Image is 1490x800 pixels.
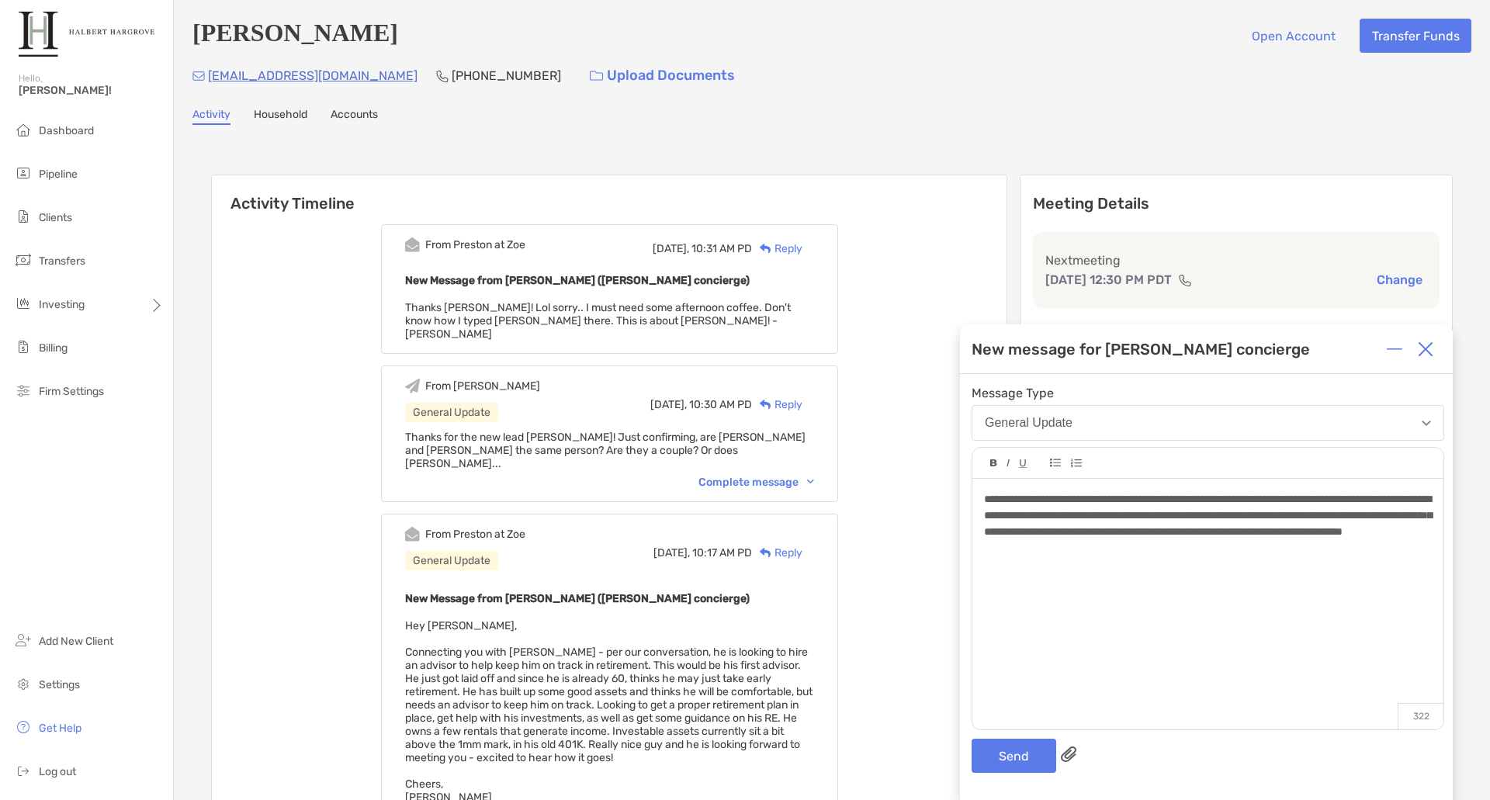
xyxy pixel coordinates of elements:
[19,6,154,62] img: Zoe Logo
[1045,251,1427,270] p: Next meeting
[972,405,1444,441] button: General Update
[1019,459,1027,468] img: Editor control icon
[425,379,540,393] div: From [PERSON_NAME]
[1033,194,1440,213] p: Meeting Details
[436,70,449,82] img: Phone Icon
[405,379,420,393] img: Event icon
[39,211,72,224] span: Clients
[405,592,750,605] b: New Message from [PERSON_NAME] ([PERSON_NAME] concierge)
[14,631,33,649] img: add_new_client icon
[425,238,525,251] div: From Preston at Zoe
[1418,341,1433,357] img: Close
[1178,274,1192,286] img: communication type
[972,386,1444,400] span: Message Type
[1239,19,1347,53] button: Open Account
[1360,19,1471,53] button: Transfer Funds
[972,340,1310,358] div: New message for [PERSON_NAME] concierge
[760,400,771,410] img: Reply icon
[405,551,498,570] div: General Update
[452,66,561,85] p: [PHONE_NUMBER]
[14,674,33,693] img: settings icon
[1061,746,1076,762] img: paperclip attachments
[405,527,420,542] img: Event icon
[752,545,802,561] div: Reply
[1045,270,1172,289] p: [DATE] 12:30 PM PDT
[972,739,1056,773] button: Send
[580,59,745,92] a: Upload Documents
[1372,272,1427,288] button: Change
[39,385,104,398] span: Firm Settings
[14,338,33,356] img: billing icon
[39,255,85,268] span: Transfers
[405,274,750,287] b: New Message from [PERSON_NAME] ([PERSON_NAME] concierge)
[39,168,78,181] span: Pipeline
[14,761,33,780] img: logout icon
[254,108,307,125] a: Household
[1050,459,1061,467] img: Editor control icon
[650,398,687,411] span: [DATE],
[331,108,378,125] a: Accounts
[192,71,205,81] img: Email Icon
[653,546,690,559] span: [DATE],
[192,108,230,125] a: Activity
[1070,459,1082,468] img: Editor control icon
[19,84,164,97] span: [PERSON_NAME]!
[760,244,771,254] img: Reply icon
[990,459,997,467] img: Editor control icon
[1398,703,1443,729] p: 322
[405,301,791,341] span: Thanks [PERSON_NAME]! Lol sorry.. I must need some afternoon coffee. Don't know how I typed [PERS...
[14,718,33,736] img: get-help icon
[39,635,113,648] span: Add New Client
[425,528,525,541] div: From Preston at Zoe
[689,398,752,411] span: 10:30 AM PD
[1422,421,1431,426] img: Open dropdown arrow
[14,381,33,400] img: firm-settings icon
[39,298,85,311] span: Investing
[39,765,76,778] span: Log out
[1007,459,1010,467] img: Editor control icon
[590,71,603,81] img: button icon
[208,66,418,85] p: [EMAIL_ADDRESS][DOMAIN_NAME]
[14,164,33,182] img: pipeline icon
[39,341,68,355] span: Billing
[760,548,771,558] img: Reply icon
[405,403,498,422] div: General Update
[14,207,33,226] img: clients icon
[39,678,80,691] span: Settings
[985,416,1072,430] div: General Update
[14,120,33,139] img: dashboard icon
[405,431,806,470] span: Thanks for the new lead [PERSON_NAME]! Just confirming, are [PERSON_NAME] and [PERSON_NAME] the s...
[192,19,398,53] h4: [PERSON_NAME]
[212,175,1007,213] h6: Activity Timeline
[692,546,752,559] span: 10:17 AM PD
[39,722,81,735] span: Get Help
[405,237,420,252] img: Event icon
[39,124,94,137] span: Dashboard
[14,251,33,269] img: transfers icon
[698,476,814,489] div: Complete message
[691,242,752,255] span: 10:31 AM PD
[807,480,814,484] img: Chevron icon
[1387,341,1402,357] img: Expand or collapse
[14,294,33,313] img: investing icon
[752,397,802,413] div: Reply
[752,241,802,257] div: Reply
[653,242,689,255] span: [DATE],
